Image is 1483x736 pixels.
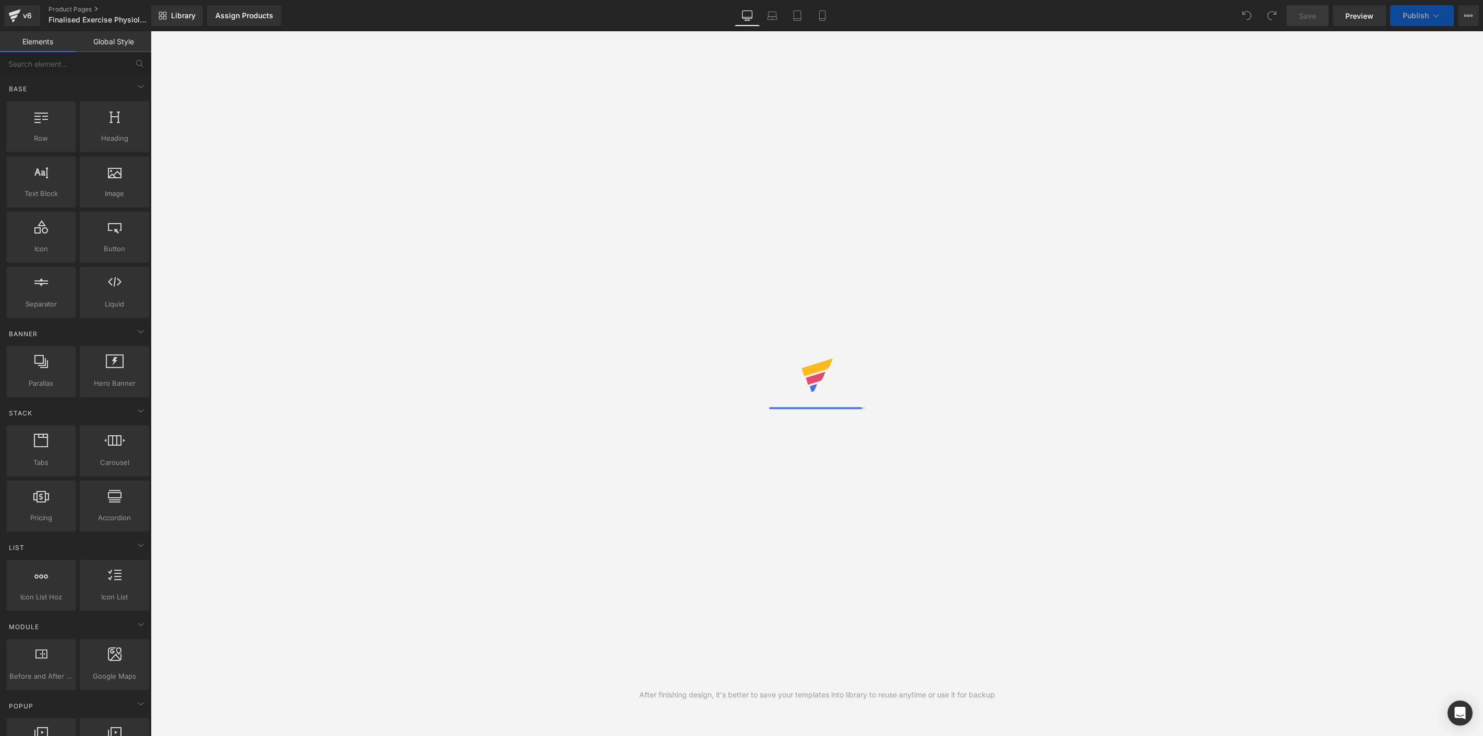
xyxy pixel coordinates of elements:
[83,133,146,144] span: Heading
[83,592,146,603] span: Icon List
[48,16,149,24] span: Finalised Exercise Physiology
[9,299,72,310] span: Separator
[21,9,34,22] div: v6
[83,299,146,310] span: Liquid
[9,671,72,682] span: Before and After Images
[1448,701,1473,726] div: Open Intercom Messenger
[8,84,28,94] span: Base
[1333,5,1386,26] a: Preview
[1299,10,1316,21] span: Save
[8,701,34,711] span: Popup
[4,5,40,26] a: v6
[735,5,760,26] a: Desktop
[9,188,72,199] span: Text Block
[9,457,72,468] span: Tabs
[83,457,146,468] span: Carousel
[9,243,72,254] span: Icon
[1236,5,1257,26] button: Undo
[171,11,196,20] span: Library
[9,592,72,603] span: Icon List Hoz
[8,329,39,339] span: Banner
[9,133,72,144] span: Row
[639,689,995,701] div: After finishing design, it's better to save your templates into library to reuse anytime or use i...
[1458,5,1479,26] button: More
[83,512,146,523] span: Accordion
[785,5,810,26] a: Tablet
[83,671,146,682] span: Google Maps
[83,188,146,199] span: Image
[83,243,146,254] span: Button
[76,31,151,52] a: Global Style
[215,11,273,20] div: Assign Products
[1345,10,1373,21] span: Preview
[48,5,168,14] a: Product Pages
[810,5,835,26] a: Mobile
[9,512,72,523] span: Pricing
[9,378,72,389] span: Parallax
[1390,5,1454,26] button: Publish
[1261,5,1282,26] button: Redo
[8,622,40,632] span: Module
[760,5,785,26] a: Laptop
[151,5,203,26] a: New Library
[8,408,33,418] span: Stack
[83,378,146,389] span: Hero Banner
[1403,11,1429,20] span: Publish
[8,543,26,553] span: List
